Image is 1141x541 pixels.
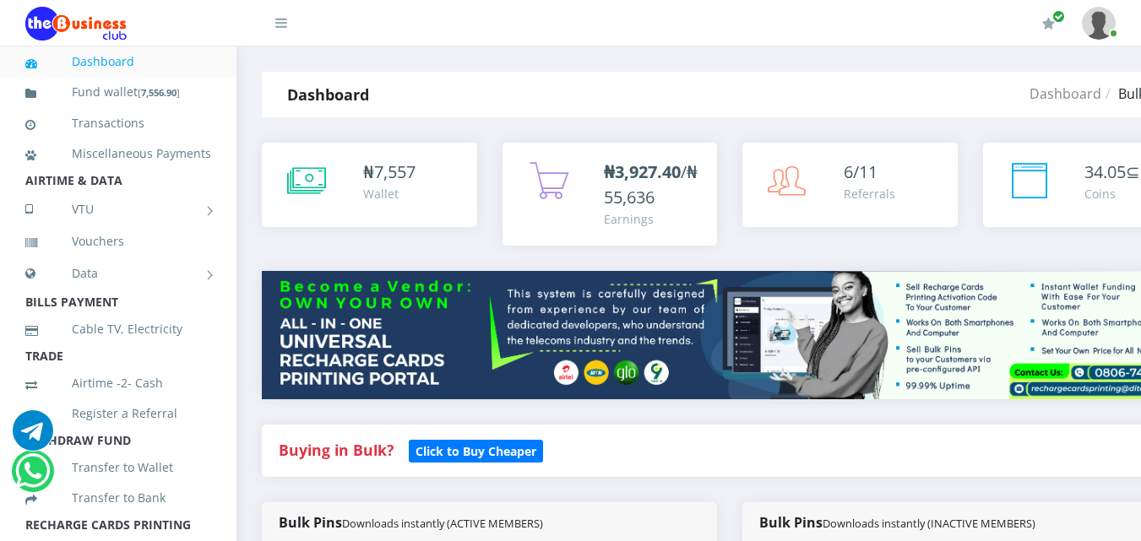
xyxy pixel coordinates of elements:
a: Dashboard [25,42,211,81]
a: Vouchers [25,222,211,261]
span: 34.05 [1084,160,1126,183]
a: Cable TV, Electricity [25,310,211,349]
a: ₦3,927.40/₦55,636 Earnings [503,143,718,246]
div: Coins [1084,185,1140,203]
a: Airtime -2- Cash [25,364,211,403]
a: Chat for support [15,463,50,491]
a: ₦7,557 Wallet [262,143,477,227]
a: Transfer to Bank [25,479,211,517]
i: Renew/Upgrade Subscription [1042,17,1055,30]
small: Downloads instantly (ACTIVE MEMBERS) [342,516,543,531]
a: Transactions [25,104,211,143]
span: /₦55,636 [604,160,698,208]
strong: Bulk Pins [279,513,543,532]
div: ⊆ [1084,160,1140,185]
div: Referrals [844,185,895,203]
a: Data [25,252,211,295]
a: VTU [25,188,211,230]
b: ₦3,927.40 [604,160,681,183]
a: Fund wallet[7,556.90] [25,73,211,112]
div: Wallet [363,185,416,203]
img: Logo [25,7,127,41]
strong: Bulk Pins [759,513,1035,532]
b: 7,556.90 [141,86,177,99]
a: Transfer to Wallet [25,448,211,487]
small: [ ] [138,86,180,99]
img: User [1082,7,1116,40]
span: 7,557 [374,160,416,183]
a: 6/11 Referrals [742,143,958,227]
a: Dashboard [1030,84,1101,103]
span: Renew/Upgrade Subscription [1052,10,1065,23]
strong: Buying in Bulk? [279,440,394,460]
div: ₦ [363,160,416,185]
strong: Dashboard [287,84,369,105]
div: Earnings [604,210,701,228]
small: Downloads instantly (INACTIVE MEMBERS) [823,516,1035,531]
a: Register a Referral [25,394,211,433]
a: Miscellaneous Payments [25,134,211,173]
a: Click to Buy Cheaper [409,440,543,460]
b: Click to Buy Cheaper [416,443,536,459]
a: Chat for support [13,423,53,451]
span: 6/11 [844,160,877,183]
